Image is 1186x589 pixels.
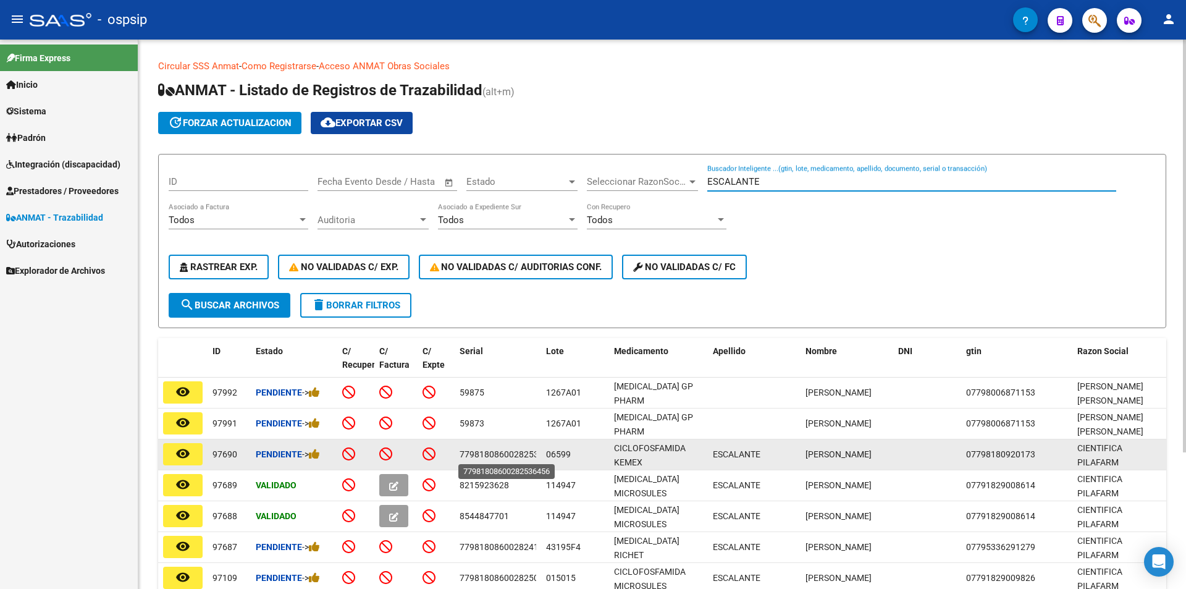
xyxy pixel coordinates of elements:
[713,449,760,459] span: ESCALANTE
[379,176,439,187] input: Fecha fin
[708,338,801,392] datatable-header-cell: Apellido
[805,388,872,397] span: [PERSON_NAME]
[546,346,564,356] span: Lote
[1144,547,1174,577] div: Open Intercom Messenger
[966,542,1035,552] span: 07795336291279
[460,449,558,459] span: 77981808600282536456
[614,505,679,529] span: [MEDICAL_DATA] MICROSULES
[713,346,746,356] span: Apellido
[302,418,320,428] span: ->
[10,12,25,27] mat-icon: menu
[302,542,320,552] span: ->
[319,61,450,72] a: Acceso ANMAT Obras Sociales
[256,418,302,428] strong: Pendiente
[966,388,1035,397] span: 07798006871153
[6,211,103,224] span: ANMAT - Trazabilidad
[450,61,565,72] a: Documentacion trazabilidad
[98,6,147,33] span: - ospsip
[1077,346,1129,356] span: Razon Social
[614,381,693,405] span: [MEDICAL_DATA] GP PHARM
[460,388,484,397] span: 59875
[208,338,251,392] datatable-header-cell: ID
[212,511,237,521] span: 97688
[966,346,982,356] span: gtin
[546,449,571,459] span: 06599
[175,446,190,461] mat-icon: remove_red_eye
[318,176,368,187] input: Fecha inicio
[609,338,708,392] datatable-header-cell: Medicamento
[321,115,335,130] mat-icon: cloud_download
[614,474,679,498] span: [MEDICAL_DATA] MICROSULES
[546,573,576,583] span: 015015
[1077,505,1158,557] span: CIENTIFICA PILAFARM SOCIEDAD EN COMANDITA SIMPLE
[805,418,872,428] span: [PERSON_NAME]
[805,511,872,521] span: [PERSON_NAME]
[175,477,190,492] mat-icon: remove_red_eye
[6,51,70,65] span: Firma Express
[1072,338,1165,392] datatable-header-cell: Razon Social
[713,573,760,583] span: ESCALANTE
[460,573,558,583] span: 77981808600282502820
[212,449,237,459] span: 97690
[966,418,1035,428] span: 07798006871153
[175,539,190,554] mat-icon: remove_red_eye
[455,338,541,392] datatable-header-cell: Serial
[212,346,221,356] span: ID
[180,297,195,312] mat-icon: search
[460,480,509,490] span: 8215923628
[168,117,292,129] span: forzar actualizacion
[302,573,320,583] span: ->
[546,418,581,428] span: 1267A01
[374,338,418,392] datatable-header-cell: C/ Factura
[633,261,736,273] span: No validadas c/ FC
[212,542,237,552] span: 97687
[169,293,290,318] button: Buscar Archivos
[622,255,747,279] button: No validadas c/ FC
[587,176,687,187] span: Seleccionar RazonSocial
[256,542,302,552] strong: Pendiente
[256,480,296,490] strong: Validado
[311,112,413,134] button: Exportar CSV
[6,104,46,118] span: Sistema
[175,508,190,523] mat-icon: remove_red_eye
[898,346,912,356] span: DNI
[168,115,183,130] mat-icon: update
[546,480,576,490] span: 114947
[419,255,613,279] button: No Validadas c/ Auditorias Conf.
[482,86,515,98] span: (alt+m)
[546,388,581,397] span: 1267A01
[1161,12,1176,27] mat-icon: person
[805,346,837,356] span: Nombre
[242,61,316,72] a: Como Registrarse
[6,237,75,251] span: Autorizaciones
[256,511,296,521] strong: Validado
[337,338,374,392] datatable-header-cell: C/ Recupero
[423,346,445,370] span: C/ Expte
[805,480,872,490] span: [PERSON_NAME]
[466,176,566,187] span: Estado
[614,346,668,356] span: Medicamento
[1077,412,1143,436] span: [PERSON_NAME] [PERSON_NAME]
[212,573,237,583] span: 97109
[893,338,961,392] datatable-header-cell: DNI
[801,338,893,392] datatable-header-cell: Nombre
[158,59,1166,73] p: - -
[442,176,456,190] button: Open calendar
[438,214,464,226] span: Todos
[961,338,1072,392] datatable-header-cell: gtin
[256,449,302,459] strong: Pendiente
[212,388,237,397] span: 97992
[318,214,418,226] span: Auditoria
[251,338,337,392] datatable-header-cell: Estado
[342,346,380,370] span: C/ Recupero
[6,158,120,171] span: Integración (discapacidad)
[158,61,239,72] a: Circular SSS Anmat
[966,573,1035,583] span: 07791829009826
[6,264,105,278] span: Explorador de Archivos
[418,338,455,392] datatable-header-cell: C/ Expte
[541,338,609,392] datatable-header-cell: Lote
[6,78,38,91] span: Inicio
[614,443,686,467] span: CICLOFOSFAMIDA KEMEX
[180,300,279,311] span: Buscar Archivos
[805,542,872,552] span: [PERSON_NAME]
